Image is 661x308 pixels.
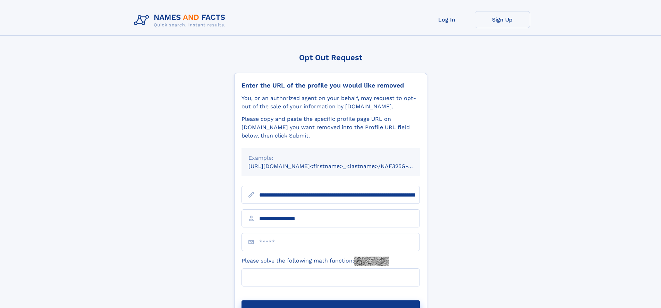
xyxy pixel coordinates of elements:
img: Logo Names and Facts [131,11,231,30]
div: Enter the URL of the profile you would like removed [241,82,420,89]
div: Example: [248,154,413,162]
div: You, or an authorized agent on your behalf, may request to opt-out of the sale of your informatio... [241,94,420,111]
a: Sign Up [475,11,530,28]
small: [URL][DOMAIN_NAME]<firstname>_<lastname>/NAF325G-xxxxxxxx [248,163,433,169]
a: Log In [419,11,475,28]
label: Please solve the following math function: [241,257,389,266]
div: Opt Out Request [234,53,427,62]
div: Please copy and paste the specific profile page URL on [DOMAIN_NAME] you want removed into the Pr... [241,115,420,140]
